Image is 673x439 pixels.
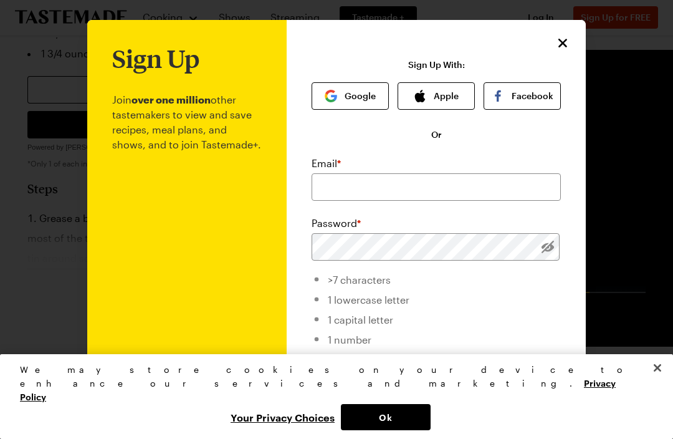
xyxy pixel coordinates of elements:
[20,363,642,430] div: Privacy
[112,45,199,72] h1: Sign Up
[131,94,211,105] b: over one million
[20,363,642,404] div: We may store cookies on your device to enhance our services and marketing.
[312,82,389,110] button: Google
[431,128,442,141] span: Or
[224,404,341,430] button: Your Privacy Choices
[328,274,391,286] span: >7 characters
[644,354,671,382] button: Close
[328,334,371,345] span: 1 number
[328,294,409,306] span: 1 lowercase letter
[484,82,561,110] button: Facebook
[312,216,361,231] label: Password
[555,35,571,51] button: Close
[328,314,393,326] span: 1 capital letter
[408,60,465,70] p: Sign Up With:
[341,404,431,430] button: Ok
[312,156,341,171] label: Email
[398,82,475,110] button: Apple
